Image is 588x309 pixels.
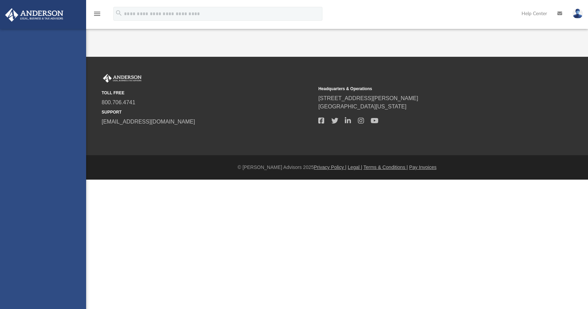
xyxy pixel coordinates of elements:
[3,8,65,22] img: Anderson Advisors Platinum Portal
[318,86,530,92] small: Headquarters & Operations
[314,164,347,170] a: Privacy Policy |
[318,104,406,109] a: [GEOGRAPHIC_DATA][US_STATE]
[102,119,195,125] a: [EMAIL_ADDRESS][DOMAIN_NAME]
[102,109,313,115] small: SUPPORT
[93,13,101,18] a: menu
[363,164,408,170] a: Terms & Conditions |
[102,74,143,83] img: Anderson Advisors Platinum Portal
[86,164,588,171] div: © [PERSON_NAME] Advisors 2025
[318,95,418,101] a: [STREET_ADDRESS][PERSON_NAME]
[572,9,583,19] img: User Pic
[348,164,362,170] a: Legal |
[102,90,313,96] small: TOLL FREE
[409,164,436,170] a: Pay Invoices
[93,10,101,18] i: menu
[115,9,123,17] i: search
[102,99,135,105] a: 800.706.4741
